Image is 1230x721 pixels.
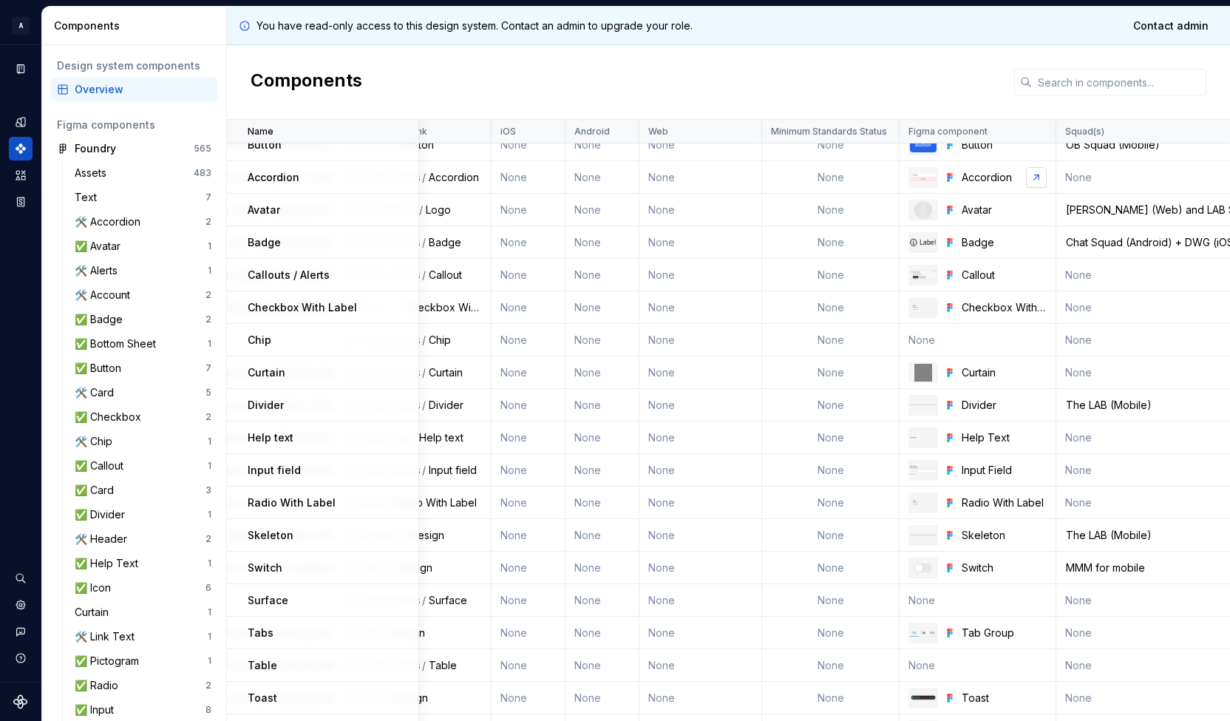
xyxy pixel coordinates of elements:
[69,308,217,331] a: ✅ Badge2
[9,137,33,160] div: Components
[69,527,217,551] a: 🛠️ Header2
[205,704,211,716] div: 8
[762,422,900,454] td: None
[9,566,33,590] button: Search ⌘K
[429,593,482,608] div: Surface
[9,110,33,134] a: Design tokens
[914,364,932,382] img: Curtain
[565,291,639,324] td: None
[248,300,357,315] p: Checkbox With Label
[69,503,217,527] a: ✅ Divider1
[914,201,932,219] img: Avatar
[9,190,33,214] div: Storybook stories
[394,691,482,705] div: Design
[639,129,762,161] td: None
[75,166,112,180] div: Assets
[429,235,482,250] div: Badge
[762,617,900,649] td: None
[208,265,211,277] div: 1
[429,365,482,380] div: Curtain
[391,626,482,640] div: Design
[9,620,33,643] button: Contact support
[565,519,639,552] td: None
[69,210,217,234] a: 🛠️ Accordion2
[69,674,217,697] a: ✅ Radio2
[69,259,217,282] a: 🛠️ Alerts1
[639,454,762,487] td: None
[248,365,285,380] p: Curtain
[565,649,639,682] td: None
[762,161,900,194] td: None
[962,235,1047,250] div: Badge
[762,194,900,226] td: None
[762,519,900,552] td: None
[69,625,217,649] a: 🛠️ Link Text1
[75,532,133,546] div: 🛠️ Header
[962,138,1047,152] div: Button
[51,137,217,160] a: Foundry565
[205,411,211,423] div: 2
[962,430,1047,445] div: Help Text
[75,556,144,571] div: ✅ Help Text
[69,576,217,600] a: ✅ Icon6
[1032,69,1206,95] input: Search in components...
[565,324,639,356] td: None
[69,332,217,356] a: ✅ Bottom Sheet1
[75,605,115,620] div: Curtain
[404,300,482,315] div: Checkbox With Label
[900,649,1056,682] td: None
[248,268,330,282] p: Callouts / Alerts
[429,268,482,282] div: Callout
[639,487,762,519] td: None
[910,534,937,537] img: Skeleton
[639,682,762,714] td: None
[908,126,988,138] p: Figma component
[962,528,1047,543] div: Skeleton
[69,381,217,404] a: 🛠️ Card5
[962,268,1047,282] div: Callout
[419,430,482,445] div: Help text
[900,324,1056,356] td: None
[205,533,211,545] div: 2
[962,300,1047,315] div: Checkbox With Label
[248,593,288,608] p: Surface
[13,694,28,709] svg: Supernova Logo
[962,495,1047,510] div: Radio With Label
[75,336,162,351] div: ✅ Bottom Sheet
[492,129,565,161] td: None
[69,161,217,185] a: Assets483
[762,389,900,422] td: None
[69,649,217,673] a: ✅ Pictogram1
[962,365,1047,380] div: Curtain
[910,304,937,311] img: Checkbox With Label
[762,324,900,356] td: None
[75,239,126,254] div: ✅ Avatar
[639,584,762,617] td: None
[75,312,129,327] div: ✅ Badge
[962,170,1047,185] div: Accordion
[54,18,220,33] div: Components
[762,552,900,584] td: None
[75,507,131,522] div: ✅ Divider
[762,682,900,714] td: None
[75,288,136,302] div: 🛠️ Account
[639,649,762,682] td: None
[205,582,211,594] div: 6
[248,658,277,673] p: Table
[762,291,900,324] td: None
[762,259,900,291] td: None
[194,143,211,155] div: 565
[75,190,103,205] div: Text
[492,552,565,584] td: None
[492,291,565,324] td: None
[910,436,937,439] img: Help Text
[492,259,565,291] td: None
[565,617,639,649] td: None
[69,454,217,478] a: ✅ Callout1
[248,626,273,640] p: Tabs
[565,422,639,454] td: None
[565,487,639,519] td: None
[565,552,639,584] td: None
[69,552,217,575] a: ✅ Help Text1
